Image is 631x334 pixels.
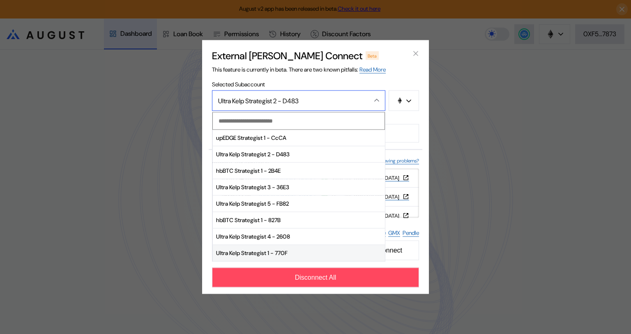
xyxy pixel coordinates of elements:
button: hbBTC Strategist 1 - 2B4E [213,162,385,179]
a: Having problems? [381,158,419,165]
button: Ultra Kelp Strategist 1 - 770F [213,245,385,261]
div: Ultra Kelp Strategist 2 - D483 [218,96,362,105]
h2: External [PERSON_NAME] Connect [212,49,362,62]
button: Ultra Kelp Strategist 3 - 36E3 [213,179,385,195]
img: chain logo [396,97,403,104]
a: Pendle [403,229,419,237]
button: Close menu [212,90,385,111]
button: Disconnect All [212,268,419,288]
a: Read More [359,66,386,74]
button: Ultra Kelp Strategist 5 - FB82 [213,195,385,212]
button: Ultra Kelp Strategist 4 - 2608 [213,228,385,245]
button: upEDGE Strategist 1 - CcCA [213,130,385,146]
button: close modal [409,47,422,60]
span: Disconnect [366,244,405,257]
span: Selected Subaccount [212,81,419,88]
button: chain logo [389,90,419,111]
button: Ultra Kelp Strategist 2 - D483 [213,146,385,162]
div: Beta [366,51,379,60]
a: GMX [388,229,400,237]
span: Disconnect All [295,274,336,281]
span: This feature is currently in beta. There are two known pitfalls: [212,66,386,73]
button: hbBTC Strategist 1 - 827B [213,212,385,228]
